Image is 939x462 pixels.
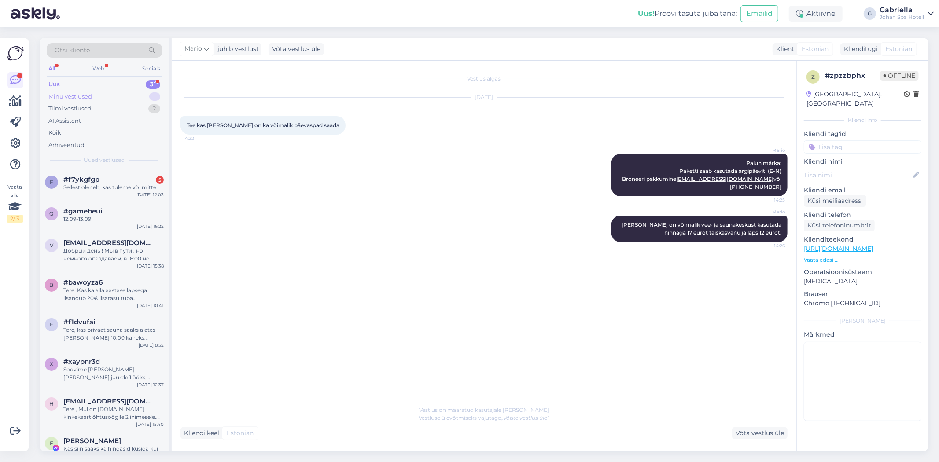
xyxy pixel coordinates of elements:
[676,176,773,182] a: [EMAIL_ADDRESS][DOMAIN_NAME]
[752,197,785,203] span: 14:25
[804,235,921,244] p: Klienditeekond
[148,104,160,113] div: 2
[184,44,202,54] span: Mario
[63,405,164,421] div: Tere , Mul on [DOMAIN_NAME] kinkekaart õhtusöögile 2 inimesele. Kas oleks võimalik broneerida lau...
[48,104,92,113] div: Tiimi vestlused
[804,330,921,339] p: Märkmed
[773,44,794,54] div: Klient
[752,147,785,154] span: Mario
[638,9,655,18] b: Uus!
[48,141,85,150] div: Arhiveeritud
[48,128,61,137] div: Kõik
[63,437,121,445] span: Elis Tunder
[63,366,164,381] div: Soovime [PERSON_NAME] [PERSON_NAME] juurde 1 ööks, kasutada ka spa mõnusid
[880,7,934,21] a: GabriellaJohan Spa Hotell
[269,43,324,55] div: Võta vestlus üle
[187,122,339,128] span: Tee kas [PERSON_NAME] on ka võimalik päevaspad saada
[149,92,160,101] div: 1
[63,279,103,286] span: #bawoyza6
[732,427,788,439] div: Võta vestlus üle
[55,46,90,55] span: Otsi kliente
[804,290,921,299] p: Brauser
[840,44,878,54] div: Klienditugi
[63,207,102,215] span: #gamebeui
[740,5,778,22] button: Emailid
[804,277,921,286] p: [MEDICAL_DATA]
[48,80,60,89] div: Uus
[864,7,876,20] div: G
[50,210,54,217] span: g
[137,223,164,230] div: [DATE] 16:22
[7,45,24,62] img: Askly Logo
[804,256,921,264] p: Vaata edasi ...
[48,117,81,125] div: AI Assistent
[811,73,815,80] span: z
[180,75,788,83] div: Vestlus algas
[156,176,164,184] div: 5
[50,242,53,249] span: v
[63,318,95,326] span: #f1dvufai
[214,44,259,54] div: juhib vestlust
[806,90,904,108] div: [GEOGRAPHIC_DATA], [GEOGRAPHIC_DATA]
[50,179,53,185] span: f
[804,140,921,154] input: Lisa tag
[180,429,219,438] div: Kliendi keel
[501,414,549,421] i: „Võtke vestlus üle”
[804,317,921,325] div: [PERSON_NAME]
[84,156,125,164] span: Uued vestlused
[136,191,164,198] div: [DATE] 12:03
[180,93,788,101] div: [DATE]
[880,71,919,81] span: Offline
[804,299,921,308] p: Chrome [TECHNICAL_ID]
[880,14,924,21] div: Johan Spa Hotell
[49,400,54,407] span: h
[752,209,785,215] span: Mario
[48,92,92,101] div: Minu vestlused
[227,429,254,438] span: Estonian
[47,63,57,74] div: All
[804,210,921,220] p: Kliendi telefon
[50,321,53,328] span: f
[50,282,54,288] span: b
[804,186,921,195] p: Kliendi email
[63,247,164,263] div: Добрый день ! Мы в пути , но немного опаздаваем, в 16:00 не успеем. С уважением [PERSON_NAME] [PH...
[804,195,866,207] div: Küsi meiliaadressi
[752,242,785,249] span: 14:26
[804,268,921,277] p: Operatsioonisüsteem
[137,263,164,269] div: [DATE] 15:38
[63,176,99,183] span: #f7ykgfgp
[804,116,921,124] div: Kliendi info
[802,44,829,54] span: Estonian
[622,221,783,236] span: [PERSON_NAME] on võimalik vee- ja saunakeskust kasutada hinnaga 17 eurot täiskasvanu ja laps 12 e...
[50,361,53,367] span: x
[63,358,100,366] span: #xaypnr3d
[183,135,216,142] span: 14:22
[63,215,164,223] div: 12.09-13.09
[804,129,921,139] p: Kliendi tag'id
[804,245,873,253] a: [URL][DOMAIN_NAME]
[7,215,23,223] div: 2 / 3
[146,80,160,89] div: 31
[638,8,737,19] div: Proovi tasuta juba täna:
[136,421,164,428] div: [DATE] 15:40
[789,6,843,22] div: Aktiivne
[804,157,921,166] p: Kliendi nimi
[139,342,164,348] div: [DATE] 8:52
[7,183,23,223] div: Vaata siia
[50,440,53,447] span: E
[63,286,164,302] div: Tere! Kas ka alla aastase lapsega lisandub 20€ lisatasu tuba broneerides?
[91,63,107,74] div: Web
[63,397,155,405] span: hannusanneli@gmail.com
[885,44,912,54] span: Estonian
[804,170,911,180] input: Lisa nimi
[63,445,164,461] div: Kas siin saaks ka hindasid küsida kui sooviks 1ks ööks ööbima tulla, koos hommikusöögiga? :)
[880,7,924,14] div: Gabriella
[137,302,164,309] div: [DATE] 10:41
[63,183,164,191] div: Sellest oleneb, kas tuleme või mitte
[419,407,549,413] span: Vestlus on määratud kasutajale [PERSON_NAME]
[419,414,549,421] span: Vestluse ülevõtmiseks vajutage
[63,239,155,247] span: vladocek@inbox.lv
[63,326,164,342] div: Tere, kas privaat sauna saaks alates [PERSON_NAME] 10:00 kaheks tunniks?
[140,63,162,74] div: Socials
[804,220,875,231] div: Küsi telefoninumbrit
